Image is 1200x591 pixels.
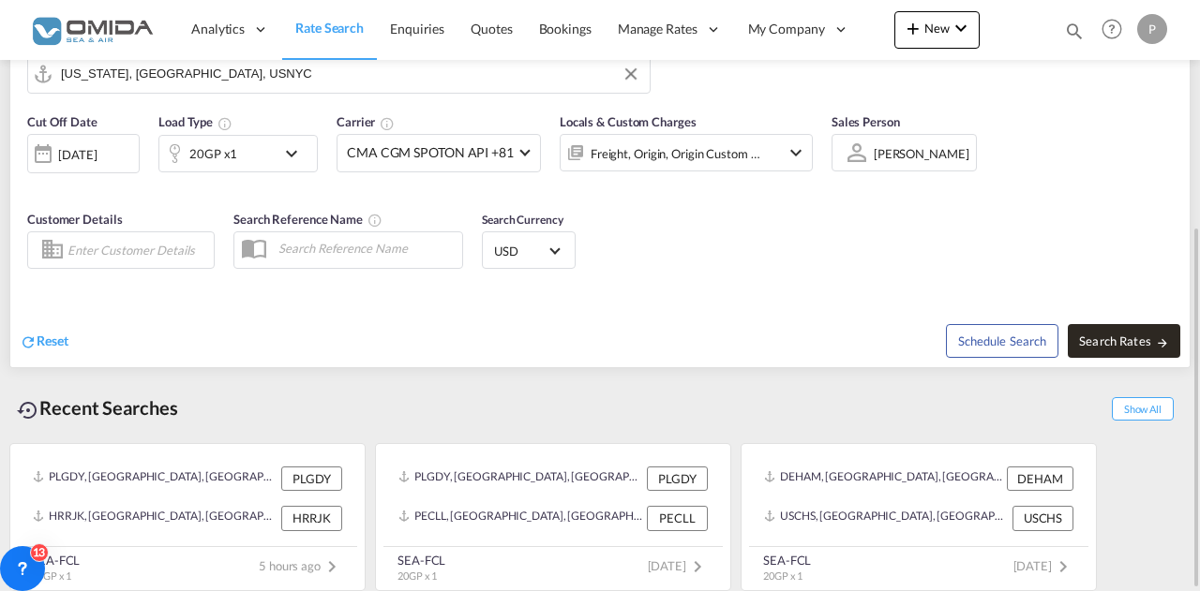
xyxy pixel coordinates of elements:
span: Carrier [337,114,395,129]
md-icon: icon-plus 400-fg [902,17,924,39]
span: 20GP x 1 [763,569,802,582]
md-icon: icon-backup-restore [17,399,39,421]
md-icon: icon-information-outline [217,116,232,131]
md-icon: icon-chevron-right [1052,555,1074,578]
span: USD [494,243,547,259]
div: [DATE] [58,146,97,163]
span: Quotes [471,21,512,37]
div: PECLL, Callao, Peru, South America, Americas [398,506,642,530]
span: Manage Rates [618,20,697,38]
div: DEHAM, Hamburg, Germany, Western Europe, Europe [764,466,1002,491]
span: Locals & Custom Charges [560,114,697,129]
span: Search Rates [1079,333,1169,348]
span: Customer Details [27,212,122,227]
input: Search by Port [61,60,640,88]
div: Recent Searches [9,387,186,429]
div: Freight Origin Origin Custom Destination Factory Stuffingicon-chevron-down [560,134,813,171]
button: Clear Input [617,60,645,88]
div: [DATE] [27,134,140,173]
div: HRRJK [281,506,342,530]
recent-search-card: PLGDY, [GEOGRAPHIC_DATA], [GEOGRAPHIC_DATA], [GEOGRAPHIC_DATA] , [GEOGRAPHIC_DATA] PLGDYPECLL, [G... [375,443,731,591]
span: Enquiries [390,21,444,37]
div: USCHS, Charleston, SC, United States, North America, Americas [764,506,1008,530]
button: Note: By default Schedule search will only considerorigin ports, destination ports and cut off da... [946,324,1058,358]
md-icon: icon-chevron-right [686,555,709,578]
span: Show All [1112,397,1174,421]
div: SEA-FCL [397,552,445,569]
button: Search Ratesicon-arrow-right [1068,324,1180,358]
div: SEA-FCL [763,552,811,569]
md-input-container: New York, NY, USNYC [28,55,650,93]
md-icon: icon-arrow-right [1156,336,1169,349]
div: PECLL [647,506,708,530]
span: My Company [748,20,825,38]
span: Search Currency [482,213,563,227]
div: PLGDY, Gdynia, Poland, Eastern Europe , Europe [33,466,277,491]
div: 20GP x1 [189,140,237,167]
md-icon: icon-magnify [1064,21,1085,41]
div: HRRJK, Rijeka, Croatia, Southern Europe, Europe [33,506,277,530]
md-icon: icon-chevron-down [950,17,972,39]
div: P [1137,14,1167,44]
md-icon: icon-chevron-down [280,142,312,165]
div: SEA-FCL [32,552,80,569]
span: Help [1096,13,1128,45]
md-icon: icon-chevron-right [321,555,343,578]
span: Rate Search [295,20,364,36]
div: PLGDY, Gdynia, Poland, Eastern Europe , Europe [398,466,642,491]
div: DEHAM [1007,466,1073,491]
span: Analytics [191,20,245,38]
input: Search Reference Name [269,234,462,262]
span: 5 hours ago [259,558,343,573]
md-icon: icon-refresh [20,333,37,350]
md-icon: Your search will be saved by the below given name [367,213,382,228]
span: New [902,21,972,36]
div: [PERSON_NAME] [874,146,969,161]
span: Load Type [158,114,232,129]
button: icon-plus 400-fgNewicon-chevron-down [894,11,980,49]
span: [DATE] [648,558,709,573]
span: CMA CGM SPOTON API +81 [347,143,514,162]
md-select: Sales Person: Przemysław Gadzialski [872,140,971,167]
span: Search Reference Name [233,212,382,227]
recent-search-card: DEHAM, [GEOGRAPHIC_DATA], [GEOGRAPHIC_DATA], [GEOGRAPHIC_DATA], [GEOGRAPHIC_DATA] DEHAMUSCHS, [GE... [741,443,1097,591]
div: USCHS [1012,506,1073,530]
div: 20GP x1icon-chevron-down [158,135,318,172]
span: 20GP x 1 [32,569,71,582]
span: Reset [37,332,68,348]
div: Freight Origin Origin Custom Destination Factory Stuffing [591,140,761,167]
span: Bookings [539,21,592,37]
span: 20GP x 1 [397,569,437,582]
span: Sales Person [832,114,900,129]
img: 459c566038e111ed959c4fc4f0a4b274.png [28,8,155,51]
input: Enter Customer Details [67,236,208,264]
span: [DATE] [1013,558,1074,573]
div: icon-refreshReset [20,332,68,352]
div: Help [1096,13,1137,47]
div: PLGDY [281,466,342,491]
span: Cut Off Date [27,114,97,129]
md-icon: icon-chevron-down [785,141,807,164]
md-select: Select Currency: $ USDUnited States Dollar [492,237,565,264]
div: icon-magnify [1064,21,1085,49]
recent-search-card: PLGDY, [GEOGRAPHIC_DATA], [GEOGRAPHIC_DATA], [GEOGRAPHIC_DATA] , [GEOGRAPHIC_DATA] PLGDYHRRJK, [G... [9,443,366,591]
div: PLGDY [647,466,708,491]
md-datepicker: Select [27,171,41,197]
md-icon: The selected Trucker/Carrierwill be displayed in the rate results If the rates are from another f... [380,116,395,131]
